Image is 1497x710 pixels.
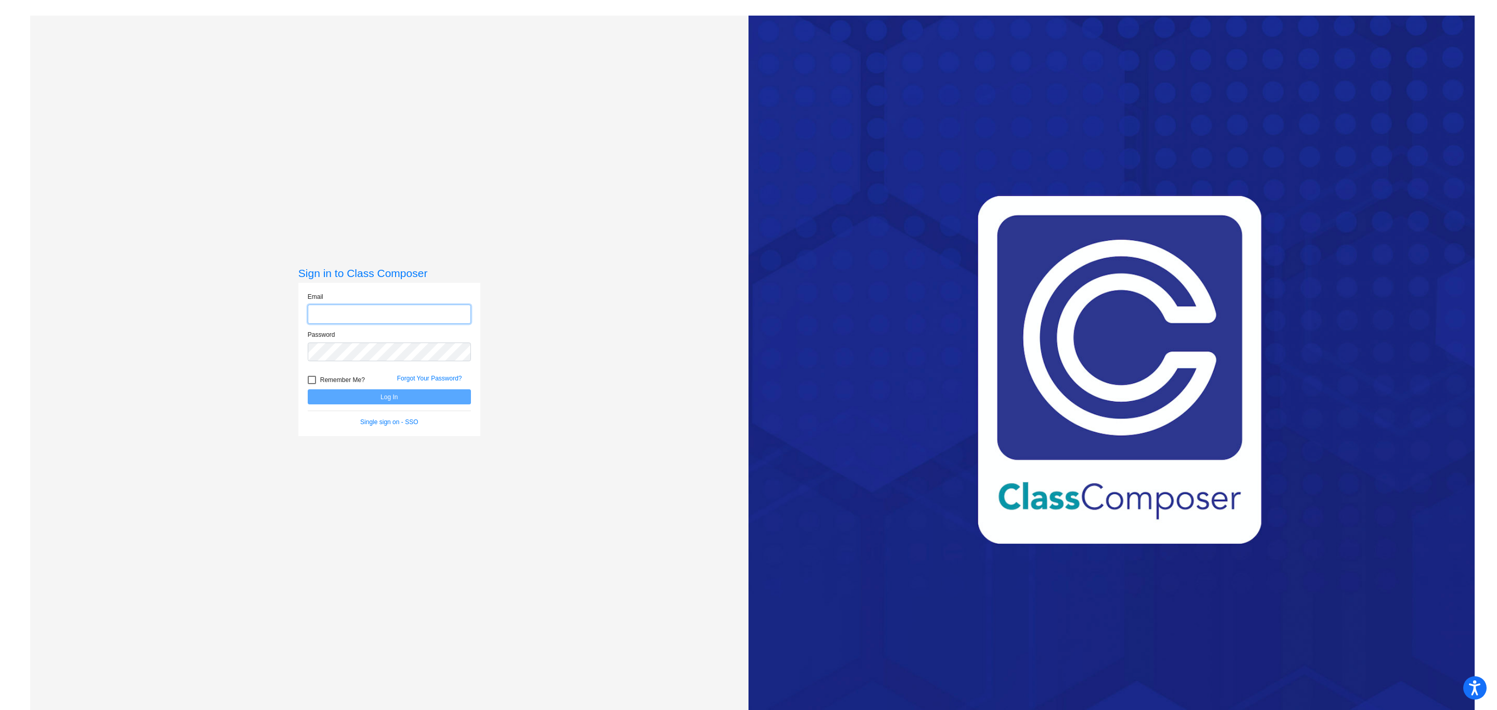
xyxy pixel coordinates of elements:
a: Forgot Your Password? [397,375,462,382]
label: Email [308,292,323,301]
label: Password [308,330,335,339]
h3: Sign in to Class Composer [298,267,480,280]
a: Single sign on - SSO [360,418,418,426]
button: Log In [308,389,471,404]
span: Remember Me? [320,374,365,386]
